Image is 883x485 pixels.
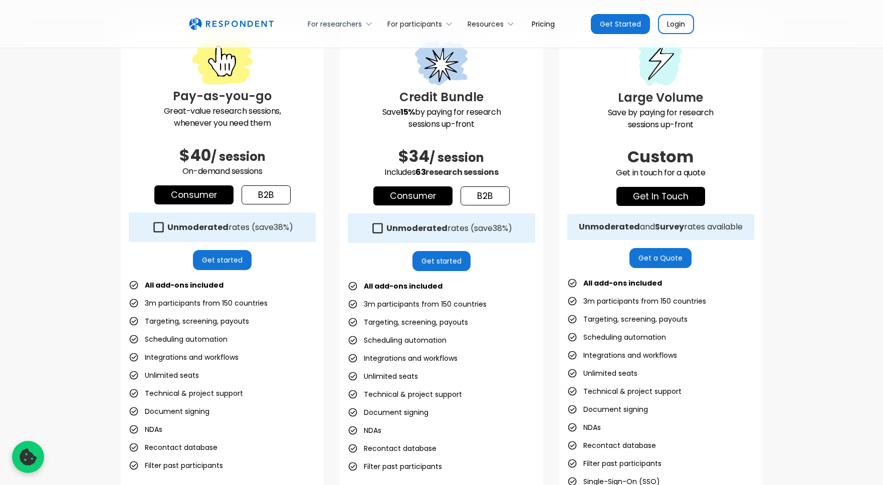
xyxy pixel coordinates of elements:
span: 38% [493,222,508,234]
span: 38% [274,221,289,233]
a: Get started [193,250,252,270]
strong: All add-ons included [583,278,662,288]
li: Recontact database [567,438,656,452]
a: Consumer [373,186,453,205]
a: Get Started [591,14,650,34]
div: rates (save ) [386,223,512,233]
img: Untitled UI logotext [189,18,274,31]
li: Targeting, screening, payouts [348,315,468,329]
li: NDAs [129,422,162,436]
span: $40 [179,144,211,166]
div: For participants [382,12,462,36]
div: Resources [462,12,524,36]
li: Document signing [567,402,648,416]
span: Custom [627,145,694,168]
span: / session [429,149,484,166]
li: Unlimited seats [567,366,637,380]
li: Technical & project support [348,387,462,401]
div: For researchers [302,12,382,36]
span: / session [211,148,266,165]
li: Recontact database [129,440,217,454]
li: Filter past participants [129,458,223,472]
li: Integrations and workflows [129,350,239,364]
li: 3m participants from 150 countries [129,296,268,310]
span: $34 [398,145,429,167]
a: b2b [461,186,510,205]
li: Integrations and workflows [348,351,458,365]
li: NDAs [567,420,601,434]
h3: Large Volume [567,89,754,107]
a: home [189,18,274,31]
span: 63 [415,166,425,178]
strong: Survey [655,221,684,232]
p: Includes [348,166,535,178]
div: and rates available [579,222,743,232]
h3: Pay-as-you-go [129,87,316,105]
strong: All add-ons included [145,280,224,290]
strong: Unmoderated [386,222,448,234]
li: Scheduling automation [129,332,228,346]
li: Document signing [348,405,428,419]
p: On-demand sessions [129,165,316,177]
p: Get in touch for a quote [567,167,754,179]
a: Login [658,14,694,34]
li: Scheduling automation [567,330,666,344]
a: Get a Quote [629,248,692,268]
span: research sessions [425,166,498,178]
li: Recontact database [348,441,436,455]
div: rates (save ) [167,222,293,232]
p: Save by paying for research sessions up-front [567,107,754,131]
li: Targeting, screening, payouts [129,314,249,328]
a: get in touch [616,187,705,206]
li: Integrations and workflows [567,348,677,362]
li: Document signing [129,404,209,418]
li: 3m participants from 150 countries [567,294,706,308]
a: b2b [242,185,291,204]
li: 3m participants from 150 countries [348,297,487,311]
li: Unlimited seats [129,368,199,382]
li: Filter past participants [567,456,661,470]
div: Resources [468,19,504,29]
p: Great-value research sessions, whenever you need them [129,105,316,129]
a: Pricing [524,12,563,36]
li: NDAs [348,423,381,437]
li: Unlimited seats [348,369,418,383]
h3: Credit Bundle [348,88,535,106]
li: Technical & project support [129,386,243,400]
div: For participants [387,19,442,29]
strong: 15% [400,106,415,118]
strong: Unmoderated [167,221,229,233]
strong: Unmoderated [579,221,640,232]
a: Get started [412,251,471,271]
div: For researchers [308,19,362,29]
strong: All add-ons included [364,281,443,291]
a: Consumer [154,185,234,204]
li: Targeting, screening, payouts [567,312,688,326]
li: Scheduling automation [348,333,447,347]
li: Technical & project support [567,384,682,398]
li: Filter past participants [348,459,442,473]
p: Save by paying for research sessions up-front [348,106,535,130]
